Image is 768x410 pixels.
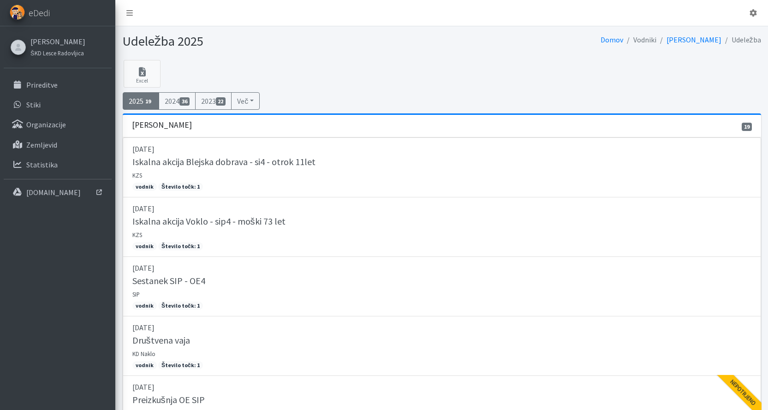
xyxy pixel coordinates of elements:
[26,120,66,129] p: Organizacije
[179,97,190,106] span: 36
[195,92,232,110] a: 202322
[4,76,112,94] a: Prireditve
[26,160,58,169] p: Statistika
[132,156,316,167] h5: Iskalna akcija Blejska dobrava - si4 - otrok 11let
[4,136,112,154] a: Zemljevid
[132,242,157,250] span: vodnik
[4,95,112,114] a: Stiki
[143,97,154,106] span: 19
[26,140,57,149] p: Zemljevid
[132,172,142,179] small: KZS
[132,381,751,392] p: [DATE]
[159,92,196,110] a: 202436
[132,350,155,357] small: KD Naklo
[123,316,761,376] a: [DATE] Društvena vaja KD Naklo vodnik Število točk: 1
[721,33,761,47] li: Udeležba
[26,188,81,197] p: [DOMAIN_NAME]
[132,394,205,405] h5: Preizkušnja OE SIP
[158,302,203,310] span: Število točk: 1
[231,92,260,110] button: Več
[123,33,439,49] h1: Udeležba 2025
[742,123,752,131] span: 19
[132,216,286,227] h5: Iskalna akcija Voklo - sip4 - moški 73 let
[123,92,160,110] a: 202519
[132,322,751,333] p: [DATE]
[123,257,761,316] a: [DATE] Sestanek SIP - OE4 SIP vodnik Število točk: 1
[132,361,157,369] span: vodnik
[132,231,142,238] small: KZS
[26,80,58,89] p: Prireditve
[601,35,623,44] a: Domov
[132,203,751,214] p: [DATE]
[123,137,761,197] a: [DATE] Iskalna akcija Blejska dobrava - si4 - otrok 11let KZS vodnik Število točk: 1
[30,36,85,47] a: [PERSON_NAME]
[667,35,721,44] a: [PERSON_NAME]
[623,33,656,47] li: Vodniki
[158,183,203,191] span: Število točk: 1
[132,275,205,286] h5: Sestanek SIP - OE4
[4,115,112,134] a: Organizacije
[10,5,25,20] img: eDedi
[132,143,751,154] p: [DATE]
[132,291,140,298] small: SIP
[123,197,761,257] a: [DATE] Iskalna akcija Voklo - sip4 - moški 73 let KZS vodnik Število točk: 1
[158,242,203,250] span: Število točk: 1
[132,302,157,310] span: vodnik
[132,120,192,130] h3: [PERSON_NAME]
[4,183,112,202] a: [DOMAIN_NAME]
[124,60,161,88] a: Excel
[30,47,85,58] a: ŠKD Lesce Radovljica
[26,100,41,109] p: Stiki
[158,361,203,369] span: Število točk: 1
[30,49,84,57] small: ŠKD Lesce Radovljica
[4,155,112,174] a: Statistika
[216,97,226,106] span: 22
[29,6,50,20] span: eDedi
[132,183,157,191] span: vodnik
[132,335,190,346] h5: Društvena vaja
[132,262,751,273] p: [DATE]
